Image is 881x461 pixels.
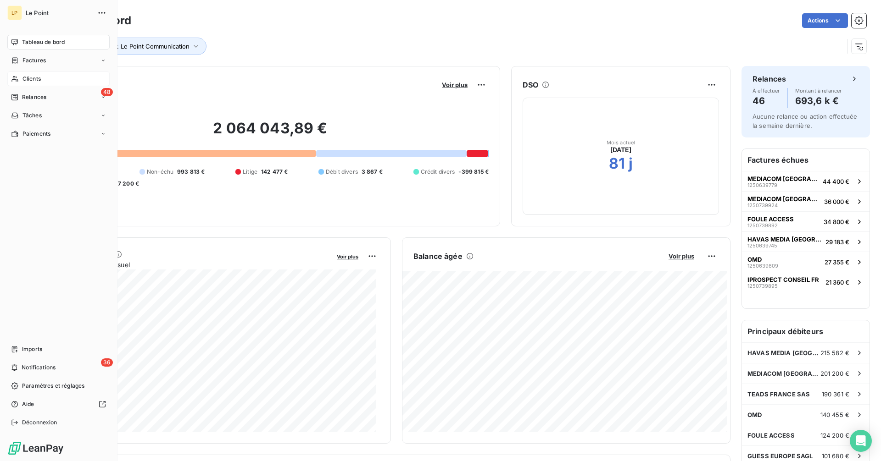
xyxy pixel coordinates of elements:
[442,81,468,88] span: Voir plus
[742,191,870,211] button: MEDIACOM [GEOGRAPHIC_DATA]/TMPF125073992436 000 €
[823,178,849,185] span: 44 400 €
[747,182,777,188] span: 1250639779
[747,276,819,283] span: IPROSPECT CONSEIL FR
[747,390,810,398] span: TEADS FRANCE SAS
[753,93,780,108] h4: 46
[523,79,538,90] h6: DSO
[26,9,92,16] span: Le Point
[22,111,42,120] span: Tâches
[820,370,849,377] span: 201 200 €
[99,43,190,50] span: Entité : Le Point Communication
[742,231,870,252] button: HAVAS MEDIA [GEOGRAPHIC_DATA]125063974529 183 €
[337,253,358,260] span: Voir plus
[742,252,870,272] button: OMD125063980927 355 €
[22,75,41,83] span: Clients
[822,452,849,460] span: 101 680 €
[22,93,46,101] span: Relances
[747,349,820,357] span: HAVAS MEDIA [GEOGRAPHIC_DATA]
[742,272,870,292] button: IPROSPECT CONSEIL FR125073989521 360 €
[52,119,489,147] h2: 2 064 043,89 €
[326,168,358,176] span: Débit divers
[747,215,794,223] span: FOULE ACCESS
[22,345,42,353] span: Imports
[439,81,470,89] button: Voir plus
[22,418,57,427] span: Déconnexion
[753,88,780,93] span: À effectuer
[115,180,139,188] span: -7 200 €
[666,252,697,260] button: Voir plus
[825,279,849,286] span: 21 360 €
[747,263,778,269] span: 1250639809
[7,5,22,20] div: LP
[850,430,872,452] div: Open Intercom Messenger
[22,38,65,46] span: Tableau de bord
[742,211,870,231] button: FOULE ACCESS125073989234 800 €
[742,320,870,342] h6: Principaux débiteurs
[747,283,778,289] span: 1250739895
[747,256,762,263] span: OMD
[802,13,848,28] button: Actions
[421,168,455,176] span: Crédit divers
[747,195,820,203] span: MEDIACOM [GEOGRAPHIC_DATA]/TMPF
[243,168,257,176] span: Litige
[610,145,632,154] span: [DATE]
[742,171,870,191] button: MEDIACOM [GEOGRAPHIC_DATA]/TMPF125063977944 400 €
[22,363,56,372] span: Notifications
[747,236,822,243] span: HAVAS MEDIA [GEOGRAPHIC_DATA]
[458,168,489,176] span: -399 815 €
[22,56,46,65] span: Factures
[22,400,34,408] span: Aide
[824,198,849,205] span: 36 000 €
[747,223,778,228] span: 1250739892
[7,441,64,456] img: Logo LeanPay
[609,154,625,173] h2: 81
[334,252,361,260] button: Voir plus
[177,168,205,176] span: 993 813 €
[795,88,842,93] span: Montant à relancer
[101,88,113,96] span: 48
[747,243,777,248] span: 1250639745
[747,370,820,377] span: MEDIACOM [GEOGRAPHIC_DATA]/TMPF
[147,168,173,176] span: Non-échu
[52,260,330,269] span: Chiffre d'affaires mensuel
[747,452,813,460] span: GUESS EUROPE SAGL
[820,432,849,439] span: 124 200 €
[22,130,50,138] span: Paiements
[822,390,849,398] span: 190 361 €
[22,382,84,390] span: Paramètres et réglages
[742,149,870,171] h6: Factures échues
[607,140,636,145] span: Mois actuel
[413,251,463,262] h6: Balance âgée
[825,258,849,266] span: 27 355 €
[825,238,849,246] span: 29 183 €
[261,168,288,176] span: 142 477 €
[795,93,842,108] h4: 693,6 k €
[101,358,113,367] span: 36
[629,154,633,173] h2: j
[753,73,786,84] h6: Relances
[362,168,383,176] span: 3 867 €
[824,218,849,225] span: 34 800 €
[820,411,849,418] span: 140 455 €
[747,411,762,418] span: OMD
[820,349,849,357] span: 215 582 €
[747,175,819,182] span: MEDIACOM [GEOGRAPHIC_DATA]/TMPF
[86,38,206,55] button: Entité : Le Point Communication
[747,432,795,439] span: FOULE ACCESS
[747,203,778,208] span: 1250739924
[7,397,110,412] a: Aide
[753,113,857,129] span: Aucune relance ou action effectuée la semaine dernière.
[669,252,694,260] span: Voir plus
